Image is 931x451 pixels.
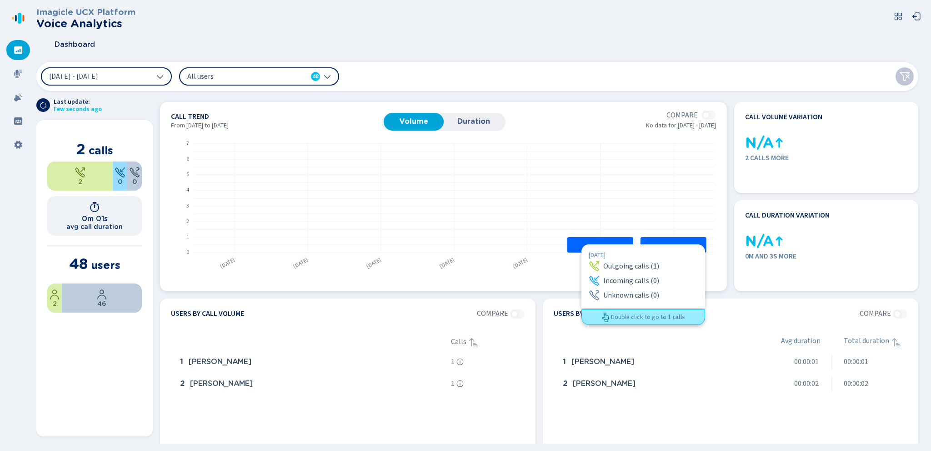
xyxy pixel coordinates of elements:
[118,178,122,185] span: 0
[912,12,921,21] svg: box-arrow-left
[54,106,102,113] span: Few seconds ago
[14,117,23,126] svg: groups-filled
[69,255,88,273] span: 48
[451,358,455,366] span: 1
[899,71,910,82] svg: funnel-disabled
[666,111,698,119] span: Compare
[559,375,753,393] div: Suyin Tobar
[171,122,229,129] span: From [DATE] to [DATE]
[585,256,602,270] text: [DATE]
[451,338,466,346] span: Calls
[844,337,889,348] span: Total duration
[186,186,189,194] text: 4
[14,69,23,78] svg: mic-fill
[54,98,102,106] span: Last update:
[444,113,504,130] button: Duration
[781,337,821,348] span: Avg duration
[774,236,785,247] svg: kpi-up
[129,167,140,178] svg: unknown-call
[219,256,236,270] text: [DATE]
[36,7,135,17] h3: Imagicle UCX Platform
[573,380,636,388] span: [PERSON_NAME]
[78,178,82,185] span: 2
[794,358,819,366] span: 00:00:01
[6,87,30,107] div: Alarms
[6,135,30,155] div: Settings
[745,136,760,150] div: 0 calls in the previous period, impossible to calculate the % variation
[186,171,189,178] text: 5
[745,113,822,121] h4: Call volume variation
[180,358,183,366] span: 1
[89,202,100,213] svg: timer
[571,358,634,366] span: [PERSON_NAME]
[774,137,785,148] svg: kpi-up
[186,218,189,225] text: 2
[456,380,464,387] svg: info-circle
[171,309,244,319] h4: Users by call volume
[171,113,382,120] h4: Call trend
[438,256,456,270] text: [DATE]
[89,144,113,157] span: calls
[646,122,716,129] span: No data for [DATE] - [DATE]
[844,337,907,348] div: Total duration
[41,67,172,86] button: [DATE] - [DATE]
[190,380,253,388] span: [PERSON_NAME]
[14,46,23,55] svg: dashboard-filled
[448,117,499,126] span: Duration
[477,309,508,318] span: Compare
[187,71,292,81] span: All users
[511,256,529,270] text: [DATE]
[113,162,127,191] div: 0%
[49,73,98,80] span: [DATE] - [DATE]
[477,309,525,319] section: No data for 20 Sep 2025 - 26 Sep 2025
[6,111,30,131] div: Groups
[186,233,189,241] text: 1
[176,353,447,371] div: Ileana Gonzalez
[451,380,455,388] span: 1
[127,162,142,191] div: 0%
[891,337,902,348] div: Sorted ascending, click to sort descending
[47,162,113,191] div: 100%
[6,40,30,60] div: Dashboard
[156,73,164,80] svg: chevron-down
[14,93,23,102] svg: alarm-filled
[189,358,251,366] span: [PERSON_NAME]
[860,309,907,319] section: No data for 20 Sep 2025 - 26 Sep 2025
[49,289,60,300] svg: user-profile
[115,167,125,178] svg: telephone-inbound
[468,337,479,348] div: Sorted ascending, click to sort descending
[176,375,447,393] div: Suyin Tobar
[896,67,914,86] button: Clear filters
[97,300,106,307] span: 46
[180,380,185,388] span: 2
[384,113,444,130] button: Volume
[6,64,30,84] div: Recordings
[36,17,135,30] h2: Voice Analytics
[53,300,57,307] span: 2
[82,214,108,223] h1: 0m 01s
[55,41,95,49] span: Dashboard
[745,211,830,219] h4: Call duration variation
[745,252,907,260] span: 0m and 3s more
[62,284,142,313] div: 95.83%
[132,178,137,185] span: 0
[40,101,47,109] svg: arrow-clockwise
[844,380,868,388] span: 00:00:02
[451,337,525,348] div: Calls
[658,256,676,270] text: [DATE]
[186,140,189,147] text: 7
[559,353,753,371] div: Ileana Gonzalez
[794,380,819,388] span: 00:00:02
[96,289,107,300] svg: user-profile
[456,358,464,365] svg: info-circle
[745,234,760,248] div: 0 calls in the previous period, impossible to calculate the % variation
[292,256,310,270] text: [DATE]
[186,202,189,210] text: 3
[891,337,902,348] svg: sortAscending
[563,358,566,366] span: 1
[468,337,479,348] svg: sortAscending
[745,135,774,152] span: N/A
[186,248,189,256] text: 0
[186,155,189,163] text: 6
